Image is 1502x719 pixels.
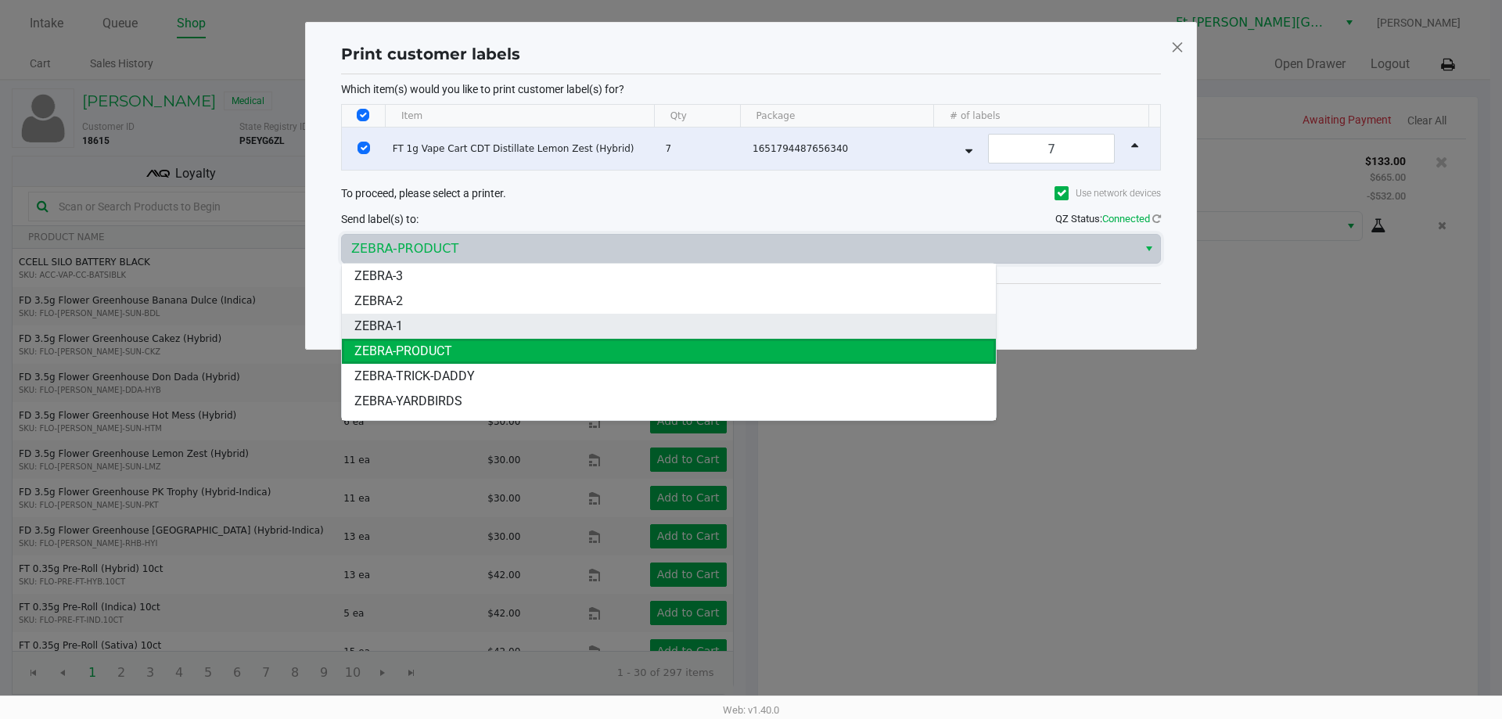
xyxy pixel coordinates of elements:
[341,82,1161,96] p: Which item(s) would you like to print customer label(s) for?
[357,109,369,121] input: Select All Rows
[385,105,654,128] th: Item
[654,105,740,128] th: Qty
[723,704,779,716] span: Web: v1.40.0
[354,317,403,336] span: ZEBRA-1
[351,239,1128,258] span: ZEBRA-PRODUCT
[358,142,370,154] input: Select Row
[341,187,506,200] span: To proceed, please select a printer.
[740,105,933,128] th: Package
[386,128,659,170] td: FT 1g Vape Cart CDT Distillate Lemon Zest (Hybrid)
[341,42,520,66] h1: Print customer labels
[354,342,452,361] span: ZEBRA-PRODUCT
[1055,213,1161,225] span: QZ Status:
[658,128,746,170] td: 7
[342,105,1160,170] div: Data table
[354,392,462,411] span: ZEBRA-YARDBIRDS
[354,292,403,311] span: ZEBRA-2
[341,213,419,225] span: Send label(s) to:
[933,105,1148,128] th: # of labels
[1102,213,1150,225] span: Connected
[1137,235,1160,263] button: Select
[1055,186,1161,200] label: Use network devices
[354,367,475,386] span: ZEBRA-TRICK-DADDY
[354,417,462,436] span: ZEBRA-LAMBCHOP
[746,128,942,170] td: 1651794487656340
[354,267,403,286] span: ZEBRA-3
